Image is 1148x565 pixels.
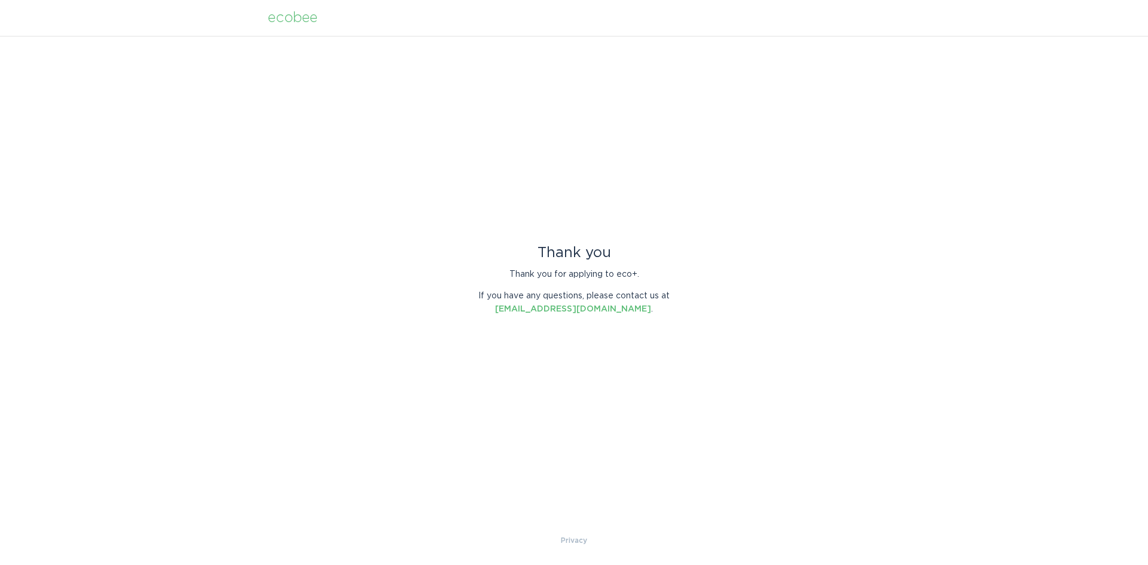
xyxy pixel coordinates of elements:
[561,534,587,547] a: Privacy Policy & Terms of Use
[469,268,679,281] p: Thank you for applying to eco+.
[469,289,679,316] p: If you have any questions, please contact us at .
[469,246,679,259] div: Thank you
[268,11,317,25] div: ecobee
[495,305,651,313] a: [EMAIL_ADDRESS][DOMAIN_NAME]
